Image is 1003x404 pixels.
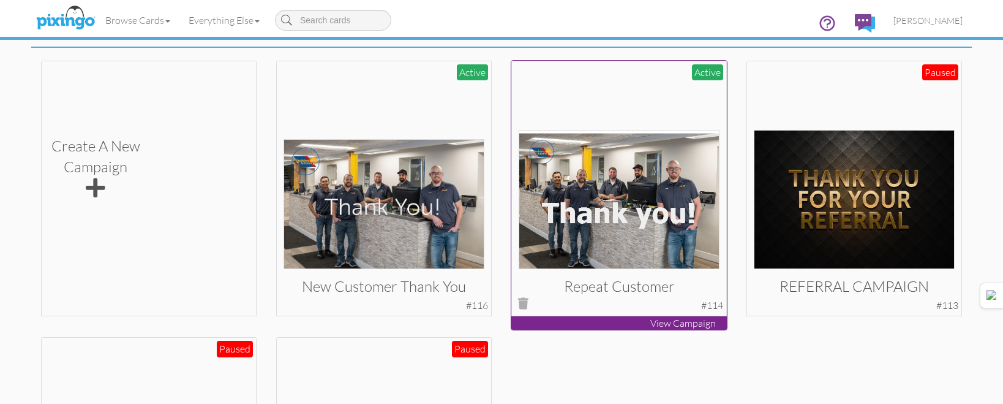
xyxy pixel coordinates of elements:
[528,278,711,294] h3: Repeat customer
[763,278,946,294] h3: REFERRAL CAMPAIGN
[275,10,391,31] input: Search cards
[466,299,488,313] div: #116
[51,135,140,202] div: Create a new Campaign
[217,341,253,357] div: Paused
[884,5,972,36] a: [PERSON_NAME]
[457,64,488,81] div: Active
[519,130,720,269] img: 113352-1-1711554205526-771a72a44d76862e-qa.jpg
[936,299,958,313] div: #113
[893,15,963,26] span: [PERSON_NAME]
[701,299,723,313] div: #114
[33,3,98,34] img: pixingo logo
[452,341,488,357] div: Paused
[692,64,723,81] div: Active
[96,5,179,36] a: Browse Cards
[986,290,997,301] img: Detect Auto
[293,278,476,294] h3: New Customer Thank You
[754,130,955,269] img: 110686-1-1706223091797-ef122b298b5fbd2b-qa.jpg
[922,64,958,81] div: Paused
[511,316,727,330] p: View Campaign
[284,139,485,269] img: 113423-1-1711699226175-522fe32e714844b3-qa.jpg
[855,14,875,32] img: comments.svg
[179,5,269,36] a: Everything Else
